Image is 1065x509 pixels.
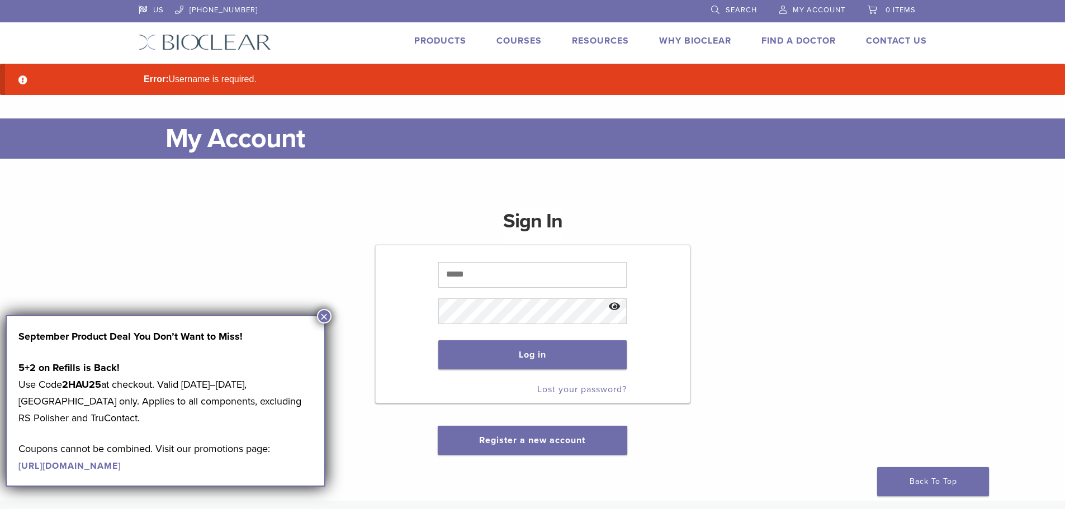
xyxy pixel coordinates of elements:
a: Lost your password? [537,384,627,395]
strong: 2HAU25 [62,378,101,391]
img: Bioclear [139,34,271,50]
a: [URL][DOMAIN_NAME] [18,460,121,472]
span: 0 items [886,6,916,15]
a: Register a new account [479,435,585,446]
p: Coupons cannot be combined. Visit our promotions page: [18,440,313,474]
button: Show password [603,293,627,321]
a: Contact Us [866,35,927,46]
a: Courses [496,35,542,46]
button: Register a new account [438,426,627,455]
li: Username is required. [139,73,944,86]
button: Close [317,309,332,324]
strong: 5+2 on Refills is Back! [18,361,120,374]
span: Search [726,6,757,15]
p: Use Code at checkout. Valid [DATE]–[DATE], [GEOGRAPHIC_DATA] only. Applies to all components, exc... [18,359,313,426]
h1: My Account [165,118,927,159]
strong: Error: [144,74,168,84]
h1: Sign In [503,208,562,244]
button: Log in [438,340,627,369]
a: Back To Top [877,467,989,496]
span: My Account [793,6,845,15]
a: Products [414,35,466,46]
strong: September Product Deal You Don’t Want to Miss! [18,330,243,342]
a: Find A Doctor [761,35,836,46]
a: Why Bioclear [659,35,731,46]
a: Resources [572,35,629,46]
